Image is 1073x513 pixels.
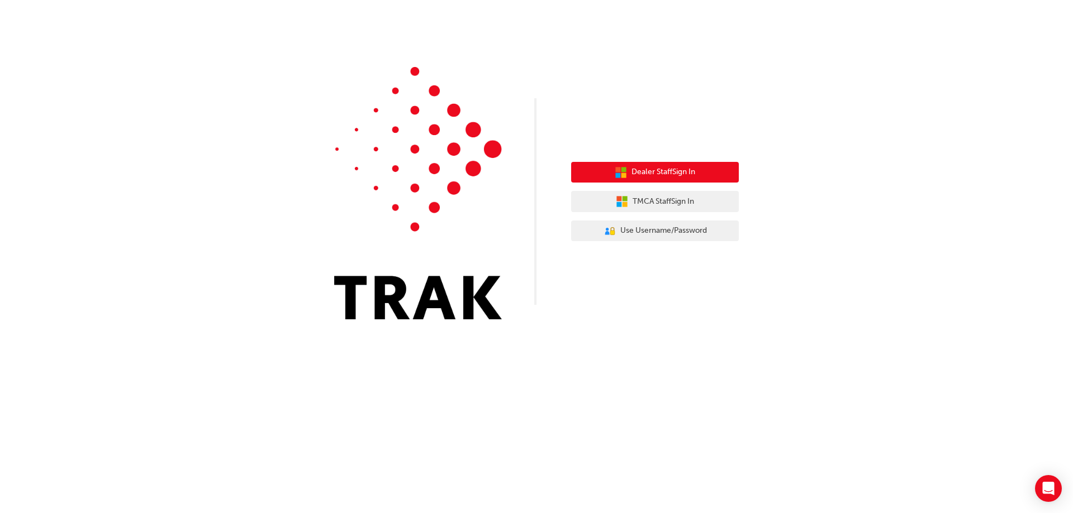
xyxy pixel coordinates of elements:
[633,195,694,208] span: TMCA Staff Sign In
[334,67,502,319] img: Trak
[632,166,695,179] span: Dealer Staff Sign In
[1035,475,1062,502] div: Open Intercom Messenger
[620,224,707,237] span: Use Username/Password
[571,191,739,212] button: TMCA StaffSign In
[571,220,739,242] button: Use Username/Password
[571,162,739,183] button: Dealer StaffSign In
